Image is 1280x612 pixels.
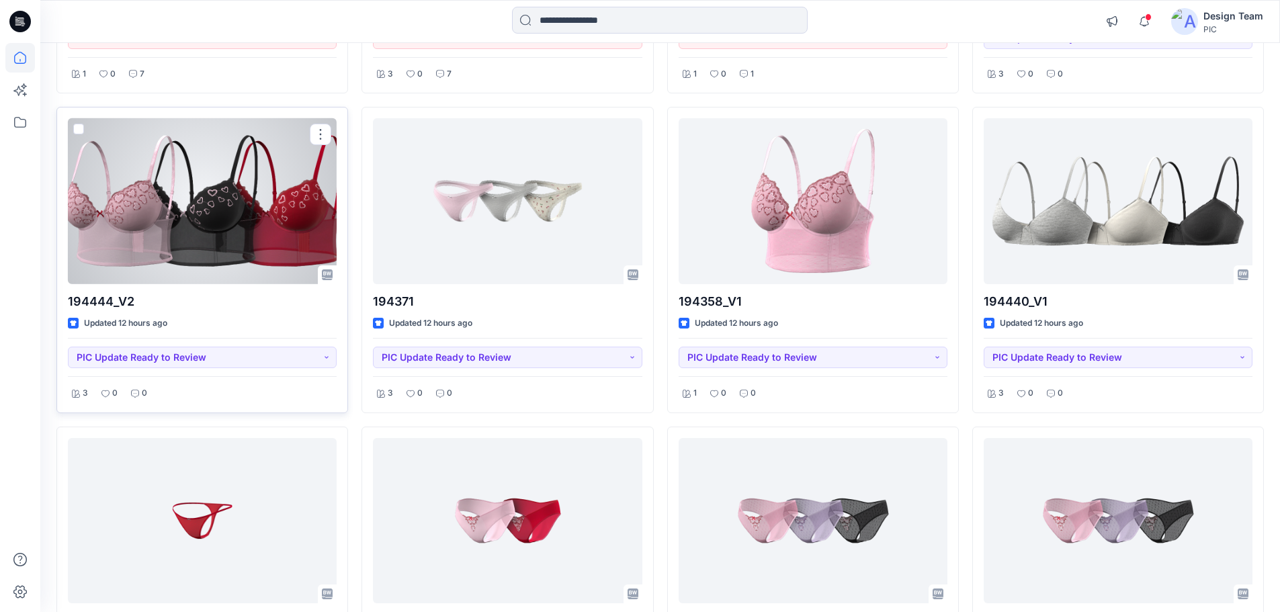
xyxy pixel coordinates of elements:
[142,386,147,400] p: 0
[68,438,337,604] a: 194377_V1
[679,292,947,311] p: 194358_V1
[984,292,1252,311] p: 194440_V1
[373,292,642,311] p: 194371
[110,67,116,81] p: 0
[984,438,1252,604] a: 194362_V1
[693,386,697,400] p: 1
[1000,316,1083,331] p: Updated 12 hours ago
[984,118,1252,284] a: 194440_V1
[693,67,697,81] p: 1
[417,386,423,400] p: 0
[1058,386,1063,400] p: 0
[373,438,642,604] a: 194362_V2
[998,386,1004,400] p: 3
[417,67,423,81] p: 0
[679,438,947,604] a: 194362_V1
[695,316,778,331] p: Updated 12 hours ago
[112,386,118,400] p: 0
[721,386,726,400] p: 0
[1203,8,1263,24] div: Design Team
[83,386,88,400] p: 3
[447,67,452,81] p: 7
[84,316,167,331] p: Updated 12 hours ago
[751,386,756,400] p: 0
[140,67,144,81] p: 7
[447,386,452,400] p: 0
[1028,67,1033,81] p: 0
[679,118,947,284] a: 194358_V1
[68,292,337,311] p: 194444_V2
[83,67,86,81] p: 1
[751,67,754,81] p: 1
[389,316,472,331] p: Updated 12 hours ago
[1028,386,1033,400] p: 0
[1171,8,1198,35] img: avatar
[68,118,337,284] a: 194444_V2
[373,118,642,284] a: 194371
[1203,24,1263,34] div: PIC
[388,67,393,81] p: 3
[721,67,726,81] p: 0
[388,386,393,400] p: 3
[998,67,1004,81] p: 3
[1058,67,1063,81] p: 0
